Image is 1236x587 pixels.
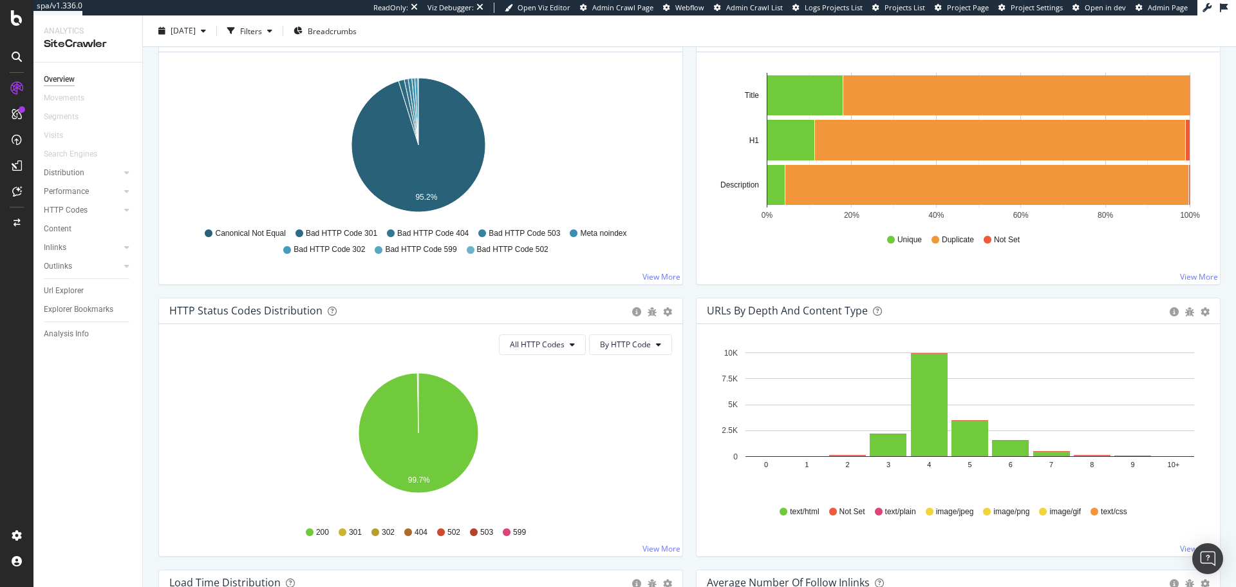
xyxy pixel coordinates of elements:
[169,304,323,317] div: HTTP Status Codes Distribution
[153,21,211,41] button: [DATE]
[44,284,84,298] div: Url Explorer
[722,374,738,383] text: 7.5K
[1085,3,1126,12] span: Open in dev
[886,461,890,468] text: 3
[480,527,493,538] span: 503
[589,334,672,355] button: By HTTP Code
[1009,461,1013,468] text: 6
[1148,3,1188,12] span: Admin Page
[308,25,357,36] span: Breadcrumbs
[415,193,437,202] text: 95.2%
[385,244,456,255] span: Bad HTTP Code 599
[928,211,944,220] text: 40%
[805,461,809,468] text: 1
[222,21,277,41] button: Filters
[44,166,120,180] a: Distribution
[722,426,738,435] text: 2.5K
[44,166,84,180] div: Distribution
[294,244,365,255] span: Bad HTTP Code 302
[764,461,768,468] text: 0
[1180,271,1218,282] a: View More
[726,3,783,12] span: Admin Crawl List
[1170,307,1179,316] div: circle-info
[44,110,79,124] div: Segments
[44,222,133,236] a: Content
[44,204,88,217] div: HTTP Codes
[1072,3,1126,13] a: Open in dev
[885,3,925,12] span: Projects List
[44,148,97,161] div: Search Engines
[518,3,570,12] span: Open Viz Editor
[580,228,626,239] span: Meta noindex
[44,260,72,273] div: Outlinks
[1049,506,1081,517] span: image/gif
[316,527,329,538] span: 200
[44,110,91,124] a: Segments
[724,349,738,358] text: 10K
[44,260,120,273] a: Outlinks
[169,73,668,222] svg: A chart.
[44,241,120,255] a: Inlinks
[749,136,760,145] text: H1
[1098,211,1113,220] text: 80%
[935,3,989,13] a: Project Page
[44,241,66,255] div: Inlinks
[998,3,1063,13] a: Project Settings
[1090,461,1094,468] text: 8
[642,543,680,554] a: View More
[44,129,76,142] a: Visits
[349,527,362,538] span: 301
[792,3,863,13] a: Logs Projects List
[1180,211,1200,220] text: 100%
[1049,461,1053,468] text: 7
[240,25,262,36] div: Filters
[44,148,110,161] a: Search Engines
[648,307,657,316] div: bug
[720,180,759,189] text: Description
[397,228,469,239] span: Bad HTTP Code 404
[499,334,586,355] button: All HTTP Codes
[1131,461,1135,468] text: 9
[169,365,668,515] svg: A chart.
[1192,543,1223,574] div: Open Intercom Messenger
[642,271,680,282] a: View More
[993,506,1029,517] span: image/png
[215,228,285,239] span: Canonical Not Equal
[44,327,89,341] div: Analysis Info
[844,211,859,220] text: 20%
[707,304,868,317] div: URLs by Depth and Content Type
[44,185,120,198] a: Performance
[745,91,760,100] text: Title
[1180,543,1218,554] a: View More
[805,3,863,12] span: Logs Projects List
[1013,211,1029,220] text: 60%
[733,452,738,461] text: 0
[44,303,113,316] div: Explorer Bookmarks
[505,3,570,13] a: Open Viz Editor
[408,476,430,485] text: 99.7%
[513,527,526,538] span: 599
[592,3,653,12] span: Admin Crawl Page
[427,3,474,13] div: Viz Debugger:
[942,235,974,245] span: Duplicate
[790,506,819,517] span: text/html
[1168,461,1180,468] text: 10+
[936,506,974,517] span: image/jpeg
[1136,3,1188,13] a: Admin Page
[1201,307,1210,316] div: gear
[44,222,71,236] div: Content
[728,400,738,409] text: 5K
[288,21,362,41] button: Breadcrumbs
[44,37,132,52] div: SiteCrawler
[663,307,672,316] div: gear
[968,461,971,468] text: 5
[663,3,704,13] a: Webflow
[44,91,97,105] a: Movements
[447,527,460,538] span: 502
[510,339,565,350] span: All HTTP Codes
[707,345,1205,494] div: A chart.
[44,26,132,37] div: Analytics
[382,527,395,538] span: 302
